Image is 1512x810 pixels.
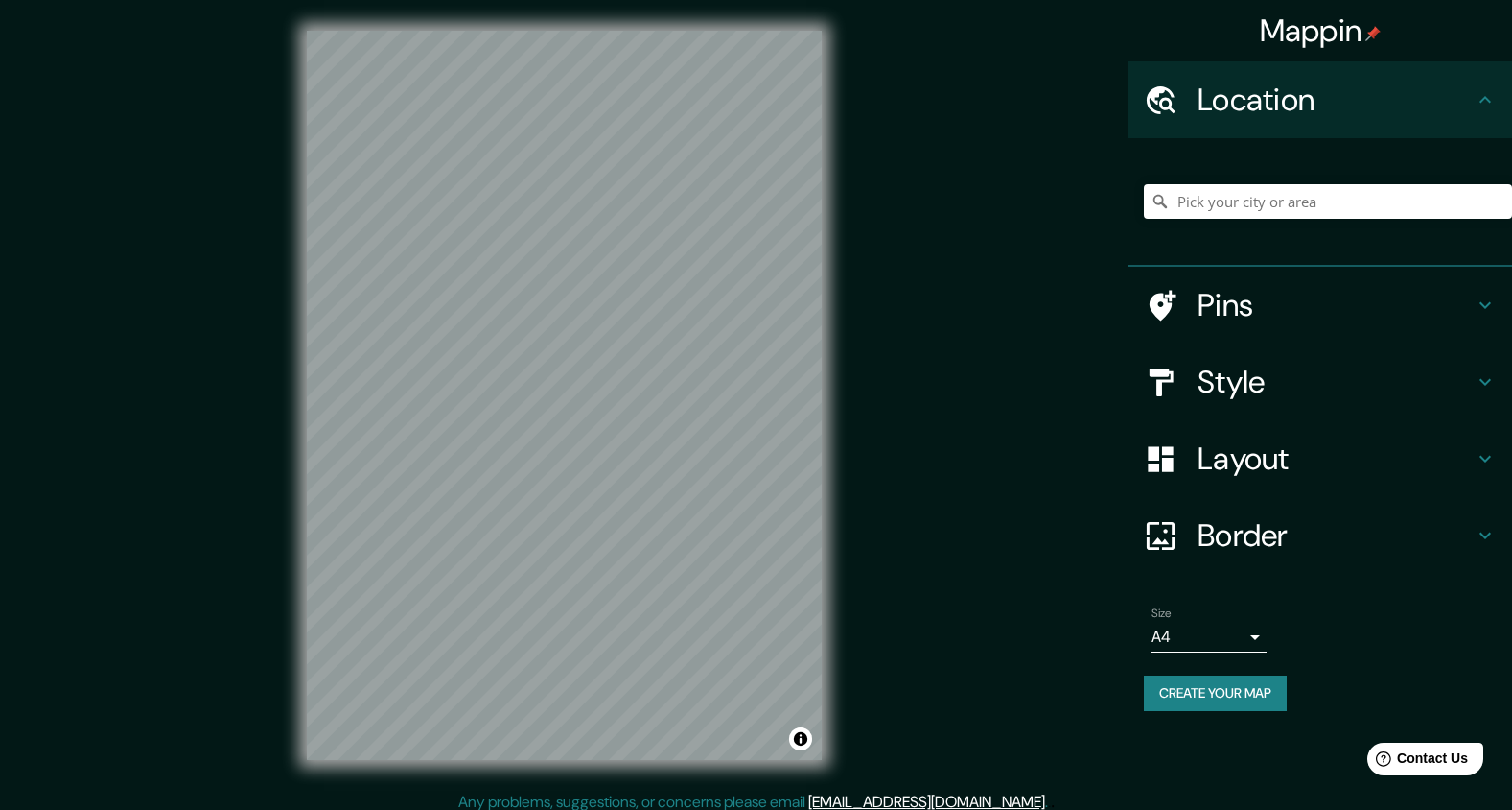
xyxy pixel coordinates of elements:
div: Style [1128,344,1512,420]
input: Pick your city or area [1144,184,1512,219]
div: Border [1128,497,1512,574]
img: pin-icon.png [1365,26,1381,41]
h4: Border [1198,516,1474,555]
button: Create your map [1144,676,1287,711]
h4: Mappin [1260,12,1382,50]
h4: Pins [1198,286,1474,324]
h4: Layout [1198,440,1474,478]
div: Location [1128,61,1512,138]
button: Toggle attribution [789,727,812,750]
label: Size [1151,606,1172,622]
div: Layout [1128,420,1512,497]
div: A4 [1151,622,1267,653]
h4: Style [1198,363,1474,401]
div: Pins [1128,267,1512,344]
canvas: Map [307,31,822,760]
h4: Location [1198,81,1474,119]
iframe: Help widget launcher [1341,735,1491,789]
